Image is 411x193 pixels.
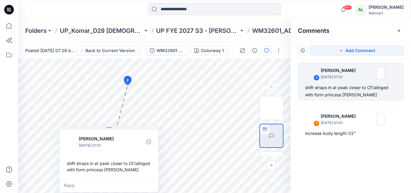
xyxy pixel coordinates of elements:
[321,120,360,126] p: [DATE] 01:01
[321,67,360,74] p: [PERSON_NAME]
[314,75,320,81] div: 2
[190,46,228,55] button: Colorway 1
[306,113,318,125] img: Jennifer Yerkes
[60,26,143,35] a: UP_Komar_D29 [DEMOGRAPHIC_DATA] Sleep
[298,27,329,34] h2: Comments
[343,5,352,10] span: 99+
[369,4,403,11] div: [PERSON_NAME]
[305,84,397,98] div: shift straps in at peak closer to CF/alinged with form princess [PERSON_NAME]
[369,11,403,15] div: Walmart
[60,179,158,192] div: Reply
[201,47,224,54] div: Colorway 1
[252,26,335,35] p: WM32601_ADM_ POINTELLE TANK
[64,136,76,148] img: Jennifer Yerkes
[310,46,404,55] button: Add Comment
[156,26,239,35] a: UP FYE 2027 S3 - [PERSON_NAME] D29 [DEMOGRAPHIC_DATA] Sleepwear
[25,26,47,35] a: Folders
[156,47,184,54] div: WM32601 POINTELLE TANK_REV1
[126,78,129,83] span: 2
[146,46,188,55] button: WM32601 POINTELLE TANK_REV1
[321,74,360,80] p: [DATE] 01:01
[306,67,318,79] img: Jennifer Yerkes
[355,4,366,15] div: AL
[64,158,153,175] div: shift straps in at peak closer to CF/alinged with form princess [PERSON_NAME]
[321,113,360,120] p: [PERSON_NAME]
[79,135,128,142] p: [PERSON_NAME]
[79,142,128,148] p: [DATE] 01:01
[305,130,397,137] div: increase body length 1/2"
[25,47,77,54] span: Posted [DATE] 07:26 by
[75,48,109,53] a: [PERSON_NAME]
[77,46,139,55] button: Back to Current Version
[314,120,320,126] div: 1
[250,46,259,55] button: Details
